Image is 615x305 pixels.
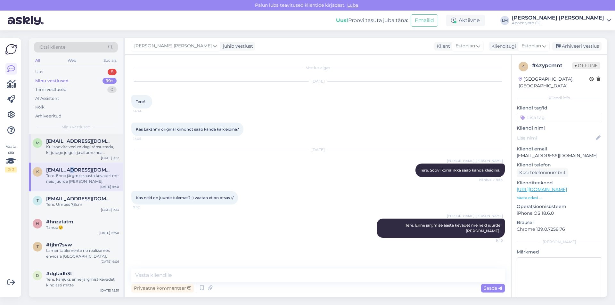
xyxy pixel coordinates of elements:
span: Tere! [136,99,145,104]
div: Kui soovite veel midagi täpsustada, kirjutage julgelt ja aitame hea meelega :) [46,144,119,156]
div: Kliendi info [517,95,602,101]
div: Kõik [35,104,45,110]
span: Estonian [521,43,541,50]
p: Kliendi nimi [517,125,602,132]
span: d [36,273,39,278]
span: Kas Lakshmi original kimonot saab kanda ka kleidina? [136,127,239,132]
div: [DATE] 15:51 [100,288,119,293]
p: Kliendi telefon [517,162,602,168]
p: Kliendi email [517,146,602,152]
span: #tjhn7svw [46,242,72,248]
a: [PERSON_NAME] [PERSON_NAME]Apocalypto OÜ [512,15,611,26]
span: Tere. Enne järgmise aasta kevadet me neid juurde [PERSON_NAME]. [405,223,501,233]
div: [DATE] [131,78,505,84]
span: tart.liis@gmail.com [46,196,113,202]
p: Kliendi tag'id [517,105,602,111]
button: Emailid [411,14,438,27]
span: Minu vestlused [61,124,90,130]
p: Vaata edasi ... [517,195,602,201]
div: 8 [108,69,117,75]
span: mk118629@gmail.com [46,138,113,144]
span: 4 [522,64,525,69]
div: [DATE] [131,147,505,153]
span: t [37,198,39,203]
div: Tere. Enne järgmise aasta kevadet me neid juurde [PERSON_NAME]. [46,173,119,184]
span: [PERSON_NAME] [PERSON_NAME] [134,43,212,50]
span: h [36,221,39,226]
div: Vestlus algas [131,65,505,71]
span: 9:37 [133,205,157,210]
div: Küsi telefoninumbrit [517,168,568,177]
div: # 4zypcmnt [532,62,572,69]
div: [DATE] 9:22 [101,156,119,160]
span: Estonian [455,43,475,50]
div: [PERSON_NAME] [PERSON_NAME] [512,15,604,20]
div: Arhiveeri vestlus [552,42,602,51]
img: Askly Logo [5,43,17,55]
input: Lisa nimi [517,134,595,141]
div: Vaata siia [5,144,17,173]
span: Nähtud ✓ 9:34 [479,177,503,182]
p: iPhone OS 18.6.0 [517,210,602,217]
span: 9:40 [479,238,503,243]
div: Tiimi vestlused [35,86,67,93]
p: Chrome 139.0.7258.76 [517,226,602,233]
p: Klienditeekond [517,180,602,186]
div: [DATE] 16:50 [99,230,119,235]
div: [DATE] 9:40 [100,184,119,189]
div: [DATE] 9:33 [101,207,119,212]
span: #dgtadh3t [46,271,72,277]
b: Uus! [336,17,348,23]
div: [PERSON_NAME] [517,239,602,245]
div: Privaatne kommentaar [131,284,194,293]
div: Tere. Umbes 78cm [46,202,119,207]
span: Saada [484,285,502,291]
div: Web [66,56,78,65]
div: 2 / 3 [5,167,17,173]
span: 14:24 [133,109,157,114]
div: [DATE] 9:06 [101,259,119,264]
div: Klient [434,43,450,50]
span: Tere. Soovi korral ikka saab kanda kleidina. [420,168,500,173]
div: Lamentablemente no realizamos envíos a [GEOGRAPHIC_DATA]. [46,248,119,259]
span: [PERSON_NAME] [PERSON_NAME] [447,213,503,218]
span: m [36,140,39,145]
span: kristiina.koort@gmail.com [46,167,113,173]
span: t [37,244,39,249]
div: juhib vestlust [220,43,253,50]
div: AI Assistent [35,95,59,102]
span: [PERSON_NAME] [PERSON_NAME] [447,158,503,163]
div: Apocalypto OÜ [512,20,604,26]
p: [EMAIL_ADDRESS][DOMAIN_NAME] [517,152,602,159]
div: 99+ [102,78,117,84]
a: [URL][DOMAIN_NAME] [517,187,567,192]
input: Lisa tag [517,113,602,122]
span: #hnzatatm [46,219,73,225]
div: Proovi tasuta juba täna: [336,17,408,24]
div: Aktiivne [446,15,485,26]
span: Luba [345,2,360,8]
div: Tänud☺️ [46,225,119,230]
div: Arhiveeritud [35,113,61,119]
div: Minu vestlused [35,78,69,84]
span: Offline [572,62,600,69]
span: Kas neid on juurde tulemas? :) vaatan et on otsas :/ [136,195,234,200]
span: 14:25 [133,136,157,141]
div: Klienditugi [489,43,516,50]
div: [GEOGRAPHIC_DATA], [GEOGRAPHIC_DATA] [519,76,589,89]
div: LM [500,16,509,25]
div: Uus [35,69,43,75]
div: 0 [107,86,117,93]
p: Brauser [517,219,602,226]
p: Märkmed [517,249,602,255]
div: Socials [102,56,118,65]
span: Otsi kliente [40,44,65,51]
span: k [36,169,39,174]
div: All [34,56,41,65]
p: Operatsioonisüsteem [517,203,602,210]
div: Tere, kahjuks enne järgmist kevadet kindlasti mitte [46,277,119,288]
